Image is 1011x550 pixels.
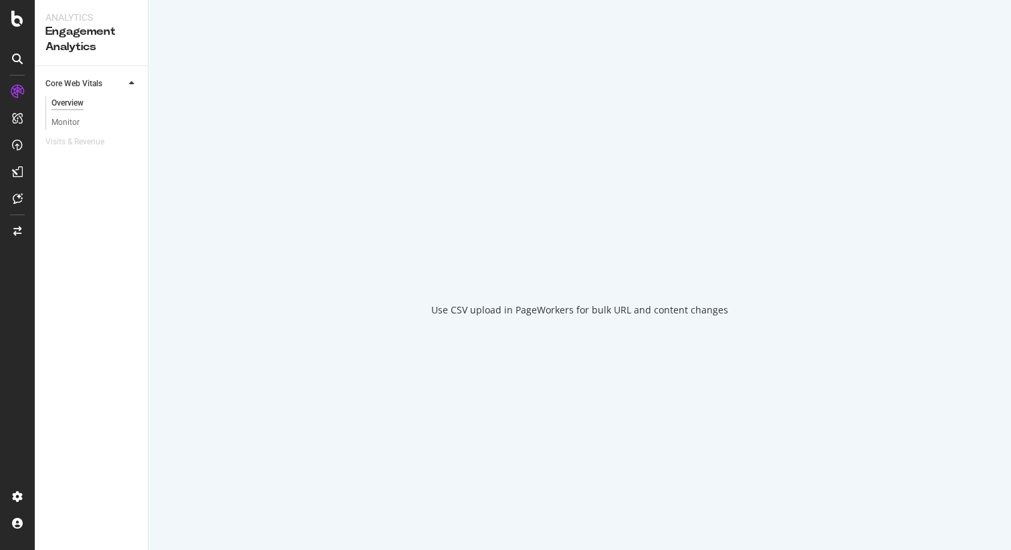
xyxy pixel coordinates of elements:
div: Analytics [45,11,137,24]
div: Visits & Revenue [45,135,104,149]
a: Monitor [51,116,138,130]
div: Use CSV upload in PageWorkers for bulk URL and content changes [431,303,728,317]
div: Engagement Analytics [45,24,137,55]
a: Overview [51,96,138,110]
a: Core Web Vitals [45,77,125,91]
div: Monitor [51,116,80,130]
div: Core Web Vitals [45,77,102,91]
div: Overview [51,96,84,110]
div: animation [532,234,628,282]
a: Visits & Revenue [45,135,118,149]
